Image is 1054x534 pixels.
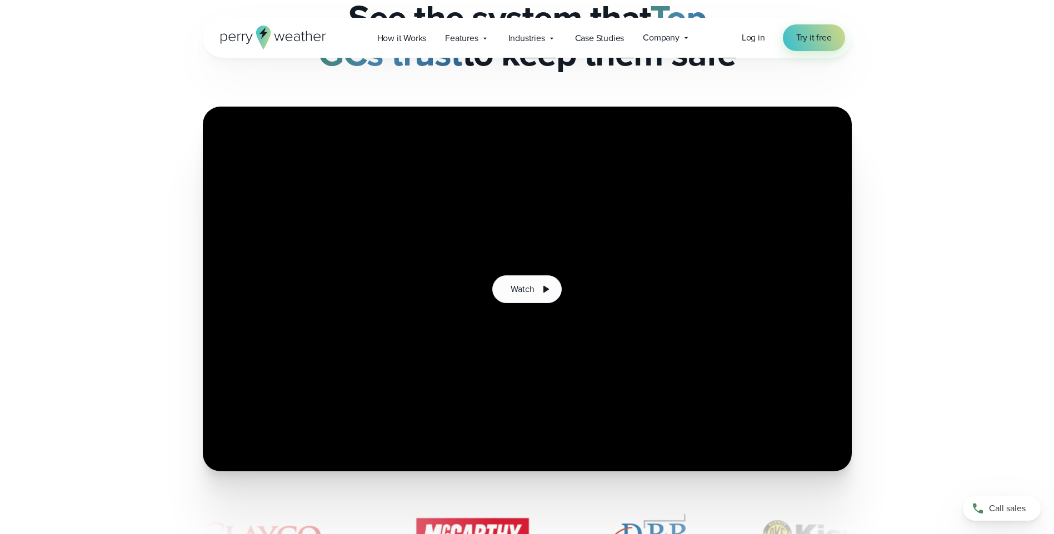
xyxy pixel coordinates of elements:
span: Industries [508,32,545,45]
span: Company [643,31,680,44]
span: Watch [511,283,534,296]
span: Features [445,32,478,45]
a: How it Works [368,27,436,49]
a: Call sales [963,496,1041,521]
span: Call sales [989,502,1026,515]
a: Try it free [783,24,845,51]
span: How it Works [377,32,427,45]
button: Watch [492,275,561,303]
a: Case Studies [566,27,634,49]
span: Try it free [796,31,832,44]
span: Case Studies [575,32,625,45]
a: Log in [742,31,765,44]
